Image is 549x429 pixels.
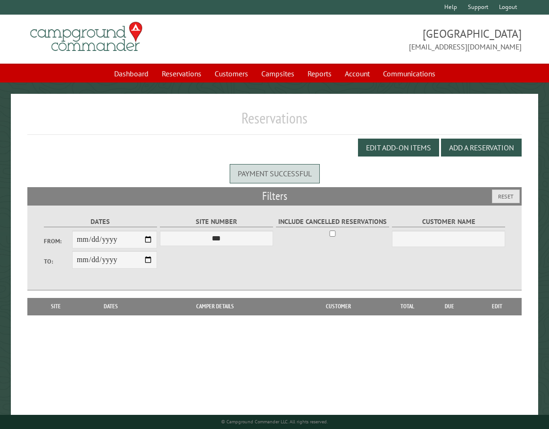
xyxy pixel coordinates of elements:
label: Site Number [160,216,273,227]
th: Customer [288,298,389,315]
button: Reset [492,190,520,203]
label: Include Cancelled Reservations [276,216,389,227]
small: © Campground Commander LLC. All rights reserved. [221,419,328,425]
a: Account [339,65,375,82]
th: Camper Details [142,298,288,315]
a: Campsites [256,65,300,82]
a: Reports [302,65,337,82]
a: Customers [209,65,254,82]
label: To: [44,257,72,266]
th: Due [426,298,472,315]
label: Customer Name [392,216,505,227]
th: Dates [80,298,142,315]
img: Campground Commander [27,18,145,55]
h1: Reservations [27,109,522,135]
th: Site [32,298,80,315]
label: Dates [44,216,157,227]
a: Communications [377,65,441,82]
span: [GEOGRAPHIC_DATA] [EMAIL_ADDRESS][DOMAIN_NAME] [274,26,522,52]
label: From: [44,237,72,246]
div: Payment successful [230,164,320,183]
a: Reservations [156,65,207,82]
button: Edit Add-on Items [358,139,439,157]
th: Total [389,298,426,315]
th: Edit [472,298,521,315]
h2: Filters [27,187,522,205]
button: Add a Reservation [441,139,522,157]
a: Dashboard [108,65,154,82]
